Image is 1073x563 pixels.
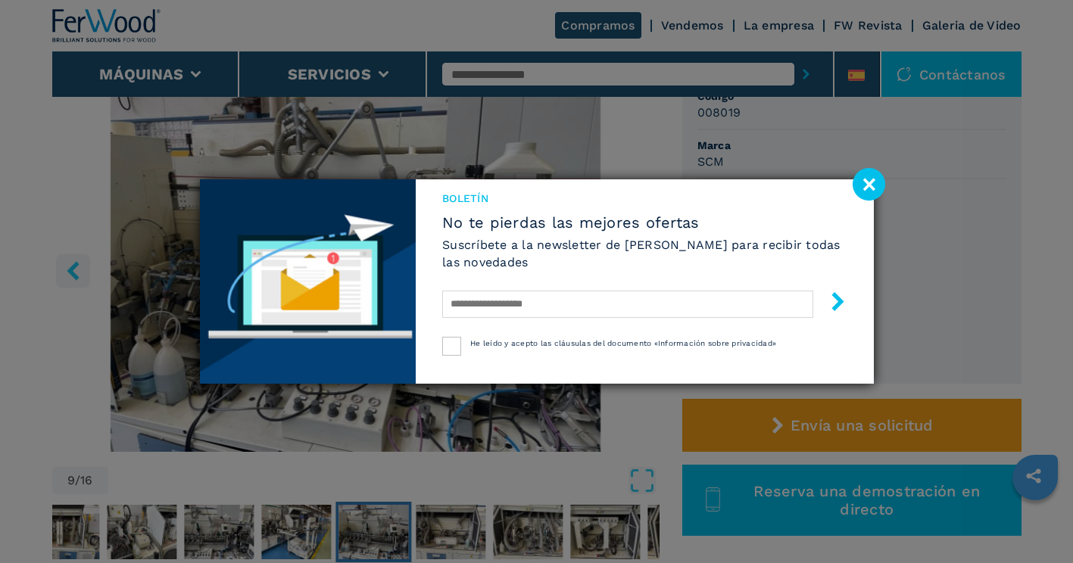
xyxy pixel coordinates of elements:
[470,339,776,347] span: He leído y acepto las cláusulas del documento «Información sobre privacidad»
[442,191,847,206] span: Boletín
[813,286,847,322] button: submit-button
[200,179,416,384] img: Newsletter image
[442,236,847,271] h6: Suscríbete a la newsletter de [PERSON_NAME] para recibir todas las novedades
[442,213,847,232] span: No te pierdas las mejores ofertas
